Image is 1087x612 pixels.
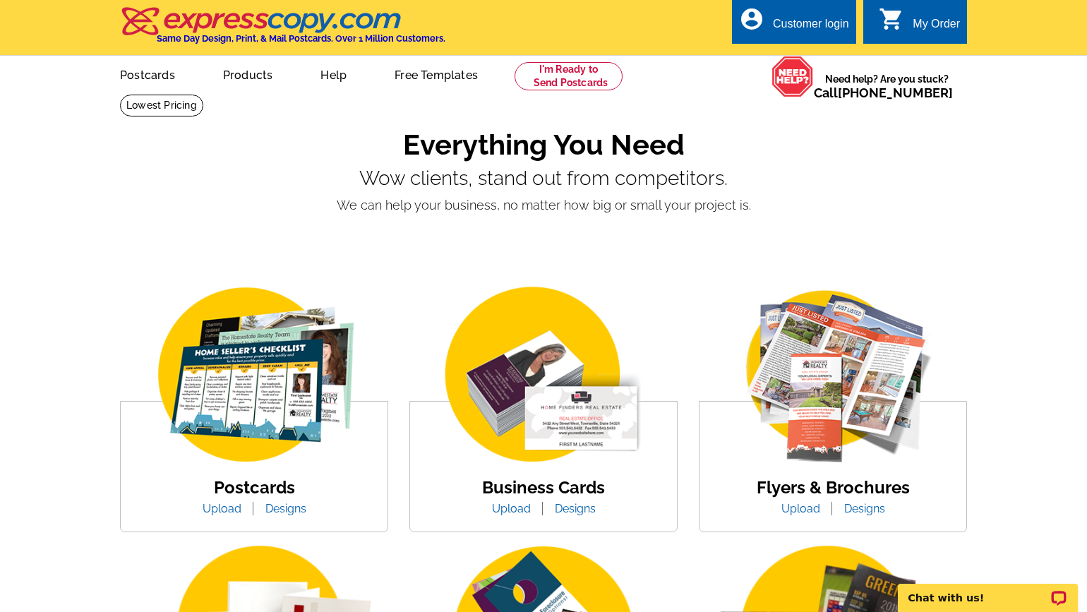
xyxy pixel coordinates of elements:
[713,283,953,469] img: flyer-card.png
[879,16,960,33] a: shopping_cart My Order
[120,196,967,215] p: We can help your business, no matter how big or small your project is.
[834,502,896,515] a: Designs
[372,57,500,90] a: Free Templates
[298,57,369,90] a: Help
[157,33,445,44] h4: Same Day Design, Print, & Mail Postcards. Over 1 Million Customers.
[544,502,606,515] a: Designs
[120,17,445,44] a: Same Day Design, Print, & Mail Postcards. Over 1 Million Customers.
[773,18,849,37] div: Customer login
[739,6,764,32] i: account_circle
[120,167,967,190] p: Wow clients, stand out from competitors.
[482,477,605,498] a: Business Cards
[481,502,541,515] a: Upload
[200,57,296,90] a: Products
[97,57,198,90] a: Postcards
[424,283,663,469] img: business-card.png
[120,128,967,162] h1: Everything You Need
[771,502,831,515] a: Upload
[889,568,1087,612] iframe: LiveChat chat widget
[757,477,910,498] a: Flyers & Brochures
[913,18,960,37] div: My Order
[192,502,252,515] a: Upload
[771,56,814,97] img: help
[838,85,953,100] a: [PHONE_NUMBER]
[879,6,904,32] i: shopping_cart
[214,477,295,498] a: Postcards
[255,502,317,515] a: Designs
[814,85,953,100] span: Call
[134,283,374,469] img: img_postcard.png
[739,16,849,33] a: account_circle Customer login
[814,72,960,100] span: Need help? Are you stuck?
